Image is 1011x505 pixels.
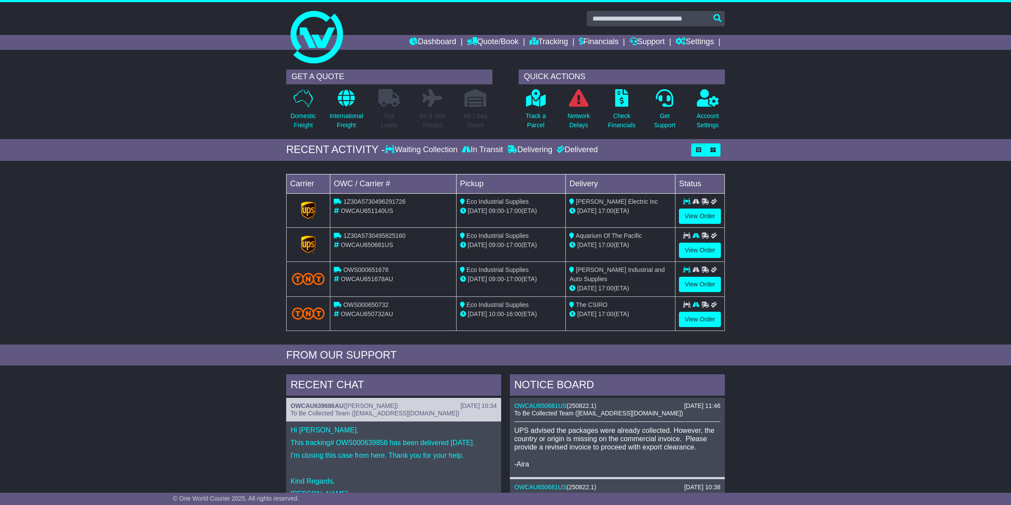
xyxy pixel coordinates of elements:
p: Get Support [654,111,675,130]
div: In Transit [460,145,505,155]
span: [DATE] [577,207,596,214]
span: OWCAU650681US [341,241,393,248]
div: GET A QUOTE [286,70,492,84]
div: ( ) [514,402,720,410]
span: Eco Industrial Supplies [467,232,529,239]
span: [DATE] [577,241,596,248]
a: Financials [579,35,619,50]
a: GetSupport [654,89,676,135]
div: QUICK ACTIONS [519,70,725,84]
div: (ETA) [569,310,672,319]
div: Waiting Collection [385,145,460,155]
a: OWCAU650681US [514,484,567,491]
span: OWS000650732 [343,301,389,308]
a: Support [630,35,665,50]
p: Kind Regards, [291,477,497,485]
div: - (ETA) [460,240,562,250]
p: I'm closing this case from here. Thank you for your help. [291,451,497,460]
span: To Be Collected Team ([EMAIL_ADDRESS][DOMAIN_NAME]) [291,410,459,417]
span: 17:00 [598,207,613,214]
span: 1Z30A5730495825160 [343,232,405,239]
span: © One World Courier 2025. All rights reserved. [173,495,299,502]
span: 17:00 [506,207,521,214]
span: [DATE] [468,241,487,248]
a: View Order [679,277,721,292]
td: OWC / Carrier # [330,174,457,193]
span: Aquarium Of The Pacific [576,232,642,239]
a: Settings [675,35,714,50]
a: Quote/Book [467,35,519,50]
img: TNT_Domestic.png [292,273,325,285]
span: OWS000651678 [343,266,389,273]
span: [DATE] [468,275,487,282]
div: Delivering [505,145,554,155]
td: Carrier [287,174,330,193]
p: Check Financials [608,111,636,130]
a: OWCAU650681US [514,402,567,409]
p: Account Settings [697,111,719,130]
td: Pickup [456,174,566,193]
span: 17:00 [506,275,521,282]
span: 17:00 [598,285,613,292]
span: 17:00 [598,241,613,248]
p: Hi [PERSON_NAME], [291,426,497,434]
p: Domestic Freight [291,111,316,130]
span: 17:00 [598,310,613,317]
img: TNT_Domestic.png [292,307,325,319]
span: [PERSON_NAME] Industrial and Auto Supplies [569,266,665,282]
span: 17:00 [506,241,521,248]
p: International Freight [329,111,363,130]
a: View Order [679,312,721,327]
p: [PERSON_NAME] [291,490,497,498]
p: Air / Sea Depot [464,111,487,130]
span: OWCAU651140US [341,207,393,214]
span: 09:00 [489,241,504,248]
a: DomesticFreight [290,89,316,135]
span: 16:00 [506,310,521,317]
div: RECENT CHAT [286,374,501,398]
div: (ETA) [569,206,672,216]
td: Status [675,174,725,193]
span: Eco Industrial Supplies [467,266,529,273]
span: [DATE] [577,310,596,317]
a: NetworkDelays [567,89,590,135]
p: Track a Parcel [526,111,546,130]
a: CheckFinancials [608,89,636,135]
div: (ETA) [569,284,672,293]
span: The CSIRO [576,301,607,308]
span: 09:00 [489,275,504,282]
span: 10:00 [489,310,504,317]
a: Dashboard [409,35,456,50]
div: FROM OUR SUPPORT [286,349,725,362]
img: GetCarrierServiceLogo [301,202,316,219]
a: OWCAU639686AU [291,402,343,409]
a: View Order [679,209,721,224]
a: InternationalFreight [329,89,364,135]
span: 09:00 [489,207,504,214]
div: [DATE] 10:38 [684,484,720,491]
p: UPS advised the packages were already collected. However, the country or origin is missing on the... [514,426,720,468]
div: - (ETA) [460,206,562,216]
span: 250822.1 [569,484,594,491]
a: View Order [679,243,721,258]
div: - (ETA) [460,310,562,319]
span: [DATE] [577,285,596,292]
div: (ETA) [569,240,672,250]
span: 250822.1 [569,402,594,409]
img: GetCarrierServiceLogo [301,236,316,253]
div: ( ) [514,484,720,491]
a: AccountSettings [696,89,720,135]
div: [DATE] 10:34 [460,402,497,410]
span: [DATE] [468,207,487,214]
span: Eco Industrial Supplies [467,301,529,308]
p: Air & Sea Freight [419,111,445,130]
div: NOTICE BOARD [510,374,725,398]
div: ( ) [291,402,497,410]
div: - (ETA) [460,275,562,284]
span: To Be Collected Team ([EMAIL_ADDRESS][DOMAIN_NAME]) [514,410,683,417]
td: Delivery [566,174,675,193]
span: OWCAU650732AU [341,310,393,317]
p: This tracking# OWS000639856 has been delivered [DATE]. [291,439,497,447]
div: [DATE] 11:46 [684,402,720,410]
p: Full Loads [378,111,400,130]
